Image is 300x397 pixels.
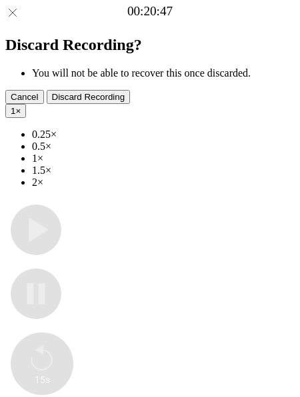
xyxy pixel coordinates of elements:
[127,4,173,19] a: 00:20:47
[5,90,44,104] button: Cancel
[32,129,295,141] li: 0.25×
[32,141,295,153] li: 0.5×
[32,177,295,189] li: 2×
[5,104,26,118] button: 1×
[32,153,295,165] li: 1×
[11,106,15,116] span: 1
[5,36,295,54] h2: Discard Recording?
[47,90,131,104] button: Discard Recording
[32,165,295,177] li: 1.5×
[32,67,295,79] li: You will not be able to recover this once discarded.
